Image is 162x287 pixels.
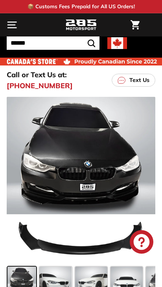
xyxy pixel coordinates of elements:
a: Text Us [112,74,155,87]
a: [PHONE_NUMBER] [7,80,73,91]
img: Logo_285_Motorsport_areodynamics_components [65,18,97,32]
p: 📦 Customs Fees Prepaid for All US Orders! [28,3,135,11]
p: Call or Text Us at: [7,69,67,80]
inbox-online-store-chat: Shopify online store chat [127,230,156,256]
a: Cart [127,14,144,36]
input: Search [7,36,99,50]
p: Text Us [129,76,149,84]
